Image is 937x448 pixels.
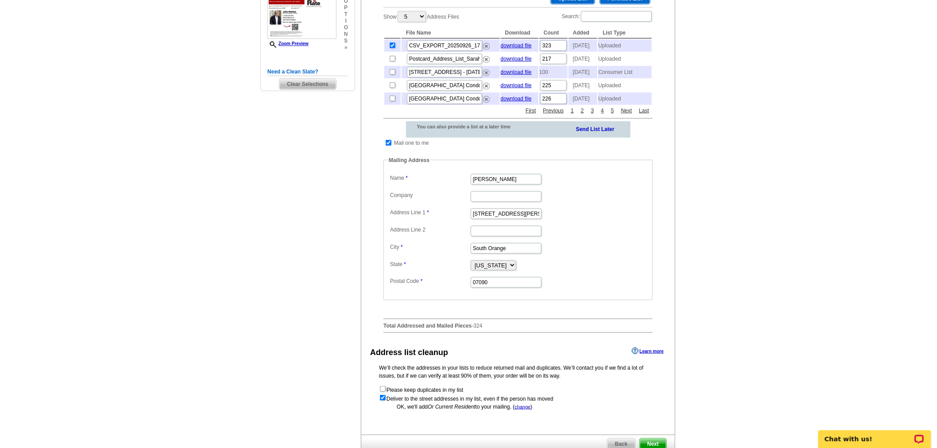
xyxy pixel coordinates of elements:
[501,96,532,102] a: download file
[598,27,652,39] th: List Type
[379,403,657,411] div: OK, we'll add to your mailing. ( )
[501,82,532,89] a: download file
[390,209,470,216] label: Address Line 1
[344,38,348,44] span: s
[501,69,532,75] a: download file
[541,107,566,115] a: Previous
[483,83,490,89] img: delete.png
[599,107,606,115] a: 4
[483,43,490,50] img: delete.png
[473,323,482,329] span: 324
[428,404,475,410] span: Or Current Resident
[569,39,597,52] td: [DATE]
[576,124,615,133] a: Send List Later
[569,107,576,115] a: 1
[632,348,664,355] a: Learn more
[279,79,336,89] span: Clear Selections
[267,41,309,46] a: Zoom Preview
[539,66,568,78] td: 100
[523,107,538,115] a: First
[501,42,532,49] a: download file
[579,107,586,115] a: 2
[483,41,490,47] a: Remove this list
[390,277,470,285] label: Postal Code
[383,323,472,329] strong: Total Addressed and Mailed Pieces
[501,56,532,62] a: download file
[813,420,937,448] iframe: LiveChat chat widget
[569,93,597,105] td: [DATE]
[390,243,470,251] label: City
[598,53,652,65] td: Uploaded
[406,121,534,132] div: You can also provide a list at a later time
[344,31,348,38] span: n
[483,94,490,100] a: Remove this list
[390,226,470,234] label: Address Line 2
[598,93,652,105] td: Uploaded
[562,10,653,23] label: Search:
[589,107,596,115] a: 3
[390,260,470,268] label: State
[483,96,490,103] img: delete.png
[581,11,652,22] input: Search:
[483,81,490,87] a: Remove this list
[569,53,597,65] td: [DATE]
[394,139,430,147] td: Mail one to me
[344,4,348,11] span: p
[267,68,348,76] h5: Need a Clean Slate?
[390,191,470,199] label: Company
[598,79,652,92] td: Uploaded
[515,404,530,409] a: change
[598,39,652,52] td: Uploaded
[344,44,348,51] span: »
[569,66,597,78] td: [DATE]
[569,27,597,39] th: Added
[619,107,635,115] a: Next
[370,347,448,359] div: Address list cleanup
[569,79,597,92] td: [DATE]
[598,66,652,78] td: Consumer List
[379,385,657,403] form: Please keep duplicates in my list Deliver to the street addresses in my list, even if the person ...
[501,27,538,39] th: Download
[383,10,459,23] label: Show Address Files
[344,24,348,31] span: o
[539,27,568,39] th: Count
[379,364,657,380] p: We’ll check the addresses in your lists to reduce returned mail and duplicates. We’ll contact you...
[483,68,490,74] a: Remove this list
[483,70,490,76] img: delete.png
[390,174,470,182] label: Name
[344,18,348,24] span: i
[483,56,490,63] img: delete.png
[344,11,348,18] span: t
[402,27,500,39] th: File Name
[609,107,616,115] a: 5
[483,54,490,61] a: Remove this list
[637,107,651,115] a: Last
[388,156,430,164] legend: Mailing Address
[398,11,426,22] select: ShowAddress Files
